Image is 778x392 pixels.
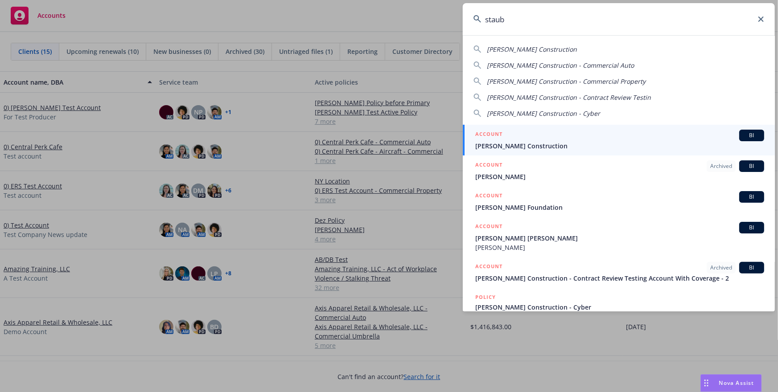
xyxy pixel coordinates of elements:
span: [PERSON_NAME] [475,172,764,181]
input: Search... [463,3,775,35]
span: Archived [710,264,732,272]
span: Nova Assist [719,379,754,387]
h5: ACCOUNT [475,191,502,202]
h5: ACCOUNT [475,222,502,233]
span: [PERSON_NAME] [PERSON_NAME] [475,233,764,243]
span: BI [743,131,761,139]
span: [PERSON_NAME] Foundation [475,203,764,212]
span: [PERSON_NAME] Construction - Commercial Auto [487,61,634,69]
span: [PERSON_NAME] Construction - Contract Review Testing Account With Coverage - 2 [475,274,764,283]
span: [PERSON_NAME] Construction [475,141,764,151]
div: Drag to move [701,375,712,392]
a: ACCOUNTArchivedBI[PERSON_NAME] Construction - Contract Review Testing Account With Coverage - 2 [463,257,775,288]
span: Archived [710,162,732,170]
span: [PERSON_NAME] Construction [487,45,577,53]
span: [PERSON_NAME] Construction - Contract Review Testin [487,93,651,102]
span: [PERSON_NAME] Construction - Cyber [475,302,764,312]
h5: ACCOUNT [475,130,502,140]
button: Nova Assist [700,374,762,392]
h5: ACCOUNT [475,262,502,273]
h5: POLICY [475,293,496,302]
a: ACCOUNTBI[PERSON_NAME] Construction [463,125,775,155]
span: BI [743,162,761,170]
a: POLICY[PERSON_NAME] Construction - Cyber [463,288,775,326]
span: BI [743,224,761,232]
a: ACCOUNTBI[PERSON_NAME] [PERSON_NAME][PERSON_NAME] [463,217,775,257]
span: [PERSON_NAME] Construction - Commercial Property [487,77,646,86]
a: ACCOUNTBI[PERSON_NAME] Foundation [463,186,775,217]
a: ACCOUNTArchivedBI[PERSON_NAME] [463,155,775,186]
span: BI [743,193,761,201]
h5: ACCOUNT [475,160,502,171]
span: [PERSON_NAME] [475,243,764,252]
span: [PERSON_NAME] Construction - Cyber [487,109,600,118]
span: BI [743,264,761,272]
